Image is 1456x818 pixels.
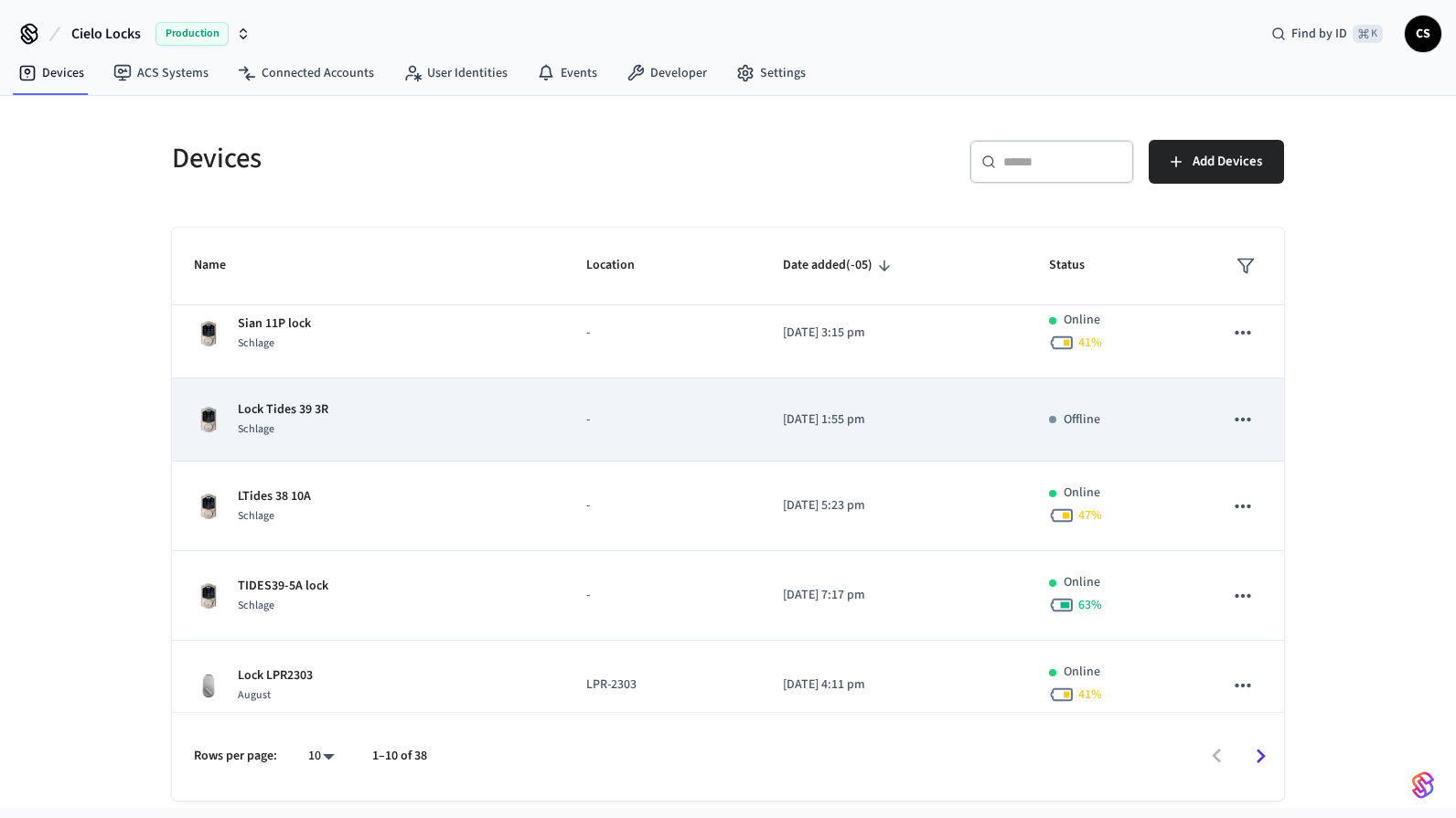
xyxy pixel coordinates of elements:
div: 10 [299,743,343,770]
p: Sian 11P lock [238,314,311,334]
span: ⌘ K [1353,25,1383,43]
span: Name [194,251,250,280]
span: Schlage [238,508,274,524]
p: Offline [1064,410,1100,430]
img: Schlage Sense Smart Deadbolt with Camelot Trim, Front [194,319,223,348]
a: Events [522,57,612,90]
button: CS [1405,16,1441,52]
a: User Identities [389,57,522,90]
h5: Devices [172,140,717,177]
img: Schlage Sense Smart Deadbolt with Camelot Trim, Front [194,492,223,521]
p: - [586,496,739,515]
p: [DATE] 5:23 pm [783,496,1005,515]
img: SeamLogoGradient.69752ec5.svg [1412,770,1434,800]
button: Go to next page [1239,735,1282,778]
p: LPR-2303 [586,675,739,695]
span: 63 % [1078,596,1102,614]
p: LTides 38 10A [238,487,311,506]
p: Lock LPR2303 [238,666,313,685]
span: August [238,687,271,703]
p: - [586,586,739,605]
span: Schlage [238,598,274,613]
p: 1–10 of 38 [372,747,427,766]
span: CS [1407,17,1440,50]
span: Add Devices [1193,150,1262,174]
p: [DATE] 7:17 pm [783,586,1005,605]
p: - [586,324,739,343]
img: Schlage Sense Smart Deadbolt with Camelot Trim, Front [194,405,223,434]
p: Online [1064,573,1100,592]
a: Developer [612,57,722,90]
p: Online [1064,663,1100,682]
span: Schlage [238,421,274,437]
span: Schlage [238,335,274,351]
p: Rows per page: [194,747,277,766]
span: Location [586,251,658,280]
p: [DATE] 1:55 pm [783,410,1005,430]
p: [DATE] 3:15 pm [783,324,1005,343]
a: ACS Systems [99,57,223,90]
p: Lock Tides 39 3R [238,400,328,420]
a: Devices [4,57,99,90]
button: Add Devices [1149,140,1284,184]
span: Date added(-05) [783,251,896,280]
p: Online [1064,311,1100,330]
span: Cielo Locks [71,23,141,45]
img: Schlage Sense Smart Deadbolt with Camelot Trim, Front [194,581,223,611]
img: August Wifi Smart Lock 3rd Gen, Silver, Front [194,671,223,700]
a: Connected Accounts [223,57,389,90]
span: 41 % [1078,334,1102,352]
span: Status [1049,251,1108,280]
p: Online [1064,483,1100,503]
span: 47 % [1078,506,1102,525]
span: Find by ID [1291,25,1347,43]
div: Find by ID⌘ K [1257,17,1397,50]
span: Production [155,22,229,46]
p: [DATE] 4:11 pm [783,675,1005,695]
span: 41 % [1078,685,1102,704]
p: TIDES39-5A lock [238,577,328,596]
a: Settings [722,57,820,90]
p: - [586,410,739,430]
